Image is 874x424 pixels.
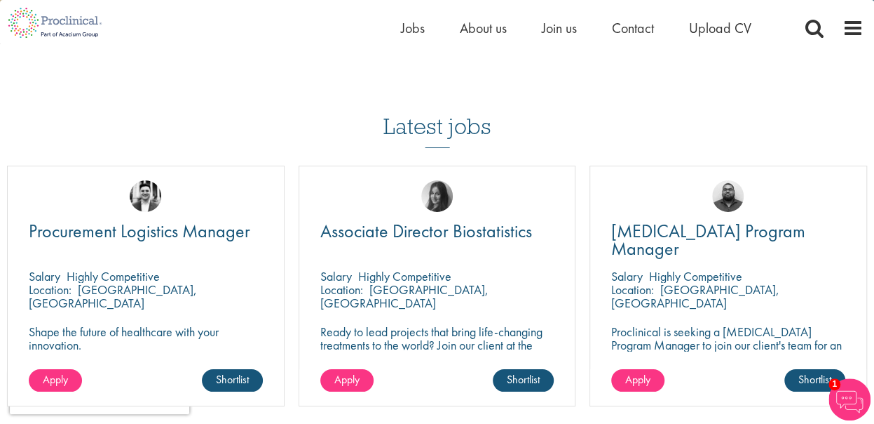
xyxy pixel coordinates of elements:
[625,372,650,387] span: Apply
[460,19,507,37] a: About us
[130,180,161,212] img: Edward Little
[320,281,489,311] p: [GEOGRAPHIC_DATA], [GEOGRAPHIC_DATA]
[784,369,845,392] a: Shortlist
[401,19,425,37] a: Jobs
[29,369,82,392] a: Apply
[320,369,374,392] a: Apply
[29,223,263,240] a: Procurement Logistics Manager
[611,325,845,392] p: Proclinical is seeking a [MEDICAL_DATA] Program Manager to join our client's team for an exciting...
[611,281,654,298] span: Location:
[320,281,363,298] span: Location:
[828,378,840,390] span: 1
[320,219,532,243] span: Associate Director Biostatistics
[334,372,360,387] span: Apply
[29,281,197,311] p: [GEOGRAPHIC_DATA], [GEOGRAPHIC_DATA]
[320,268,352,284] span: Salary
[43,372,68,387] span: Apply
[67,268,160,284] p: Highly Competitive
[493,369,554,392] a: Shortlist
[611,281,779,311] p: [GEOGRAPHIC_DATA], [GEOGRAPHIC_DATA]
[29,325,263,352] p: Shape the future of healthcare with your innovation.
[29,268,60,284] span: Salary
[29,281,71,298] span: Location:
[612,19,654,37] a: Contact
[320,325,554,378] p: Ready to lead projects that bring life-changing treatments to the world? Join our client at the f...
[689,19,751,37] a: Upload CV
[358,268,451,284] p: Highly Competitive
[611,369,664,392] a: Apply
[542,19,577,37] a: Join us
[649,268,742,284] p: Highly Competitive
[611,219,805,260] span: [MEDICAL_DATA] Program Manager
[202,369,263,392] a: Shortlist
[611,223,845,258] a: [MEDICAL_DATA] Program Manager
[320,223,554,240] a: Associate Director Biostatistics
[712,180,744,212] img: Ashley Bennett
[29,219,250,243] span: Procurement Logistics Manager
[828,378,870,420] img: Chatbot
[421,180,453,212] img: Heidi Hennigan
[611,268,643,284] span: Salary
[383,79,491,148] h3: Latest jobs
